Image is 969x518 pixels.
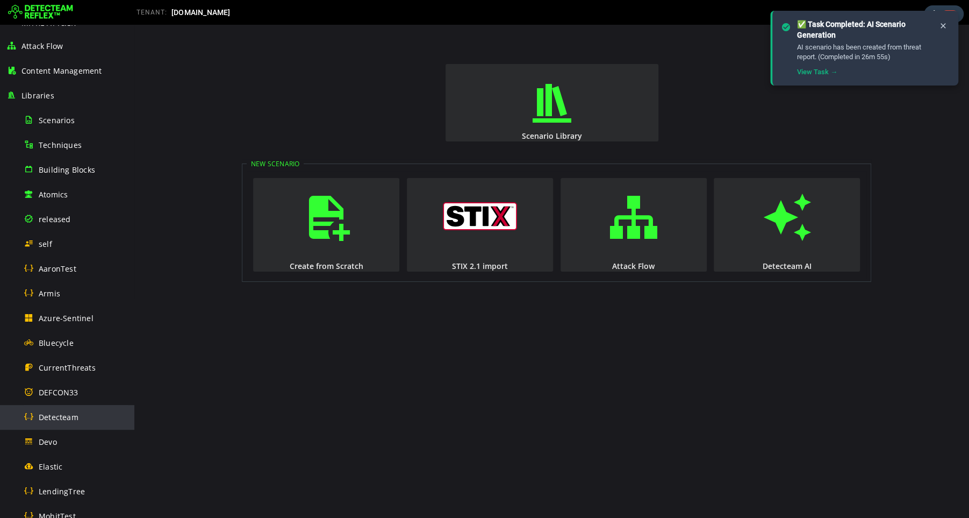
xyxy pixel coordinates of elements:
[39,437,57,447] span: Devo
[39,412,78,422] span: Detecteam
[271,236,420,246] div: STIX 2.1 import
[21,90,54,101] span: Libraries
[578,236,727,246] div: Detecteam AI
[39,363,96,373] span: CurrentThreats
[21,18,80,28] span: MITRE ATT&CK
[425,236,573,246] div: Attack Flow
[272,153,419,247] button: STIX 2.1 import
[39,189,68,200] span: Atomics
[311,39,524,117] button: Scenario Library
[39,338,74,348] span: Bluecycle
[39,239,52,249] span: self
[39,214,71,224] span: released
[39,387,78,398] span: DEFCON33
[924,5,964,23] div: Task Notifications
[579,153,726,247] button: Detecteam AI
[797,68,837,76] a: View Task →
[308,178,383,205] img: logo_stix.svg
[39,140,82,150] span: Techniques
[21,66,102,76] span: Content Management
[39,264,76,274] span: AaronTest
[137,9,167,16] span: TENANT:
[39,462,62,472] span: Elastic
[797,19,930,40] div: ✅ Task Completed: AI Scenario Generation
[39,313,94,323] span: Azure-Sentinel
[119,153,265,247] button: Create from Scratch
[426,153,572,247] button: Attack Flow
[942,10,957,18] span: 1
[112,134,169,144] legend: New Scenario
[39,486,85,496] span: LendingTree
[21,41,63,51] span: Attack Flow
[118,236,266,246] div: Create from Scratch
[8,4,73,21] img: Detecteam logo
[39,165,95,175] span: Building Blocks
[797,42,930,62] div: AI scenario has been created from threat report. (Completed in 26m 55s)
[39,288,60,299] span: Armis
[39,115,75,125] span: Scenarios
[171,8,231,17] span: [DOMAIN_NAME]
[310,106,525,116] div: Scenario Library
